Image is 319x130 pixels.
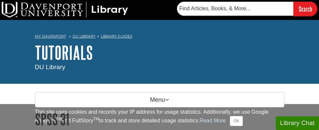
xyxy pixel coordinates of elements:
input: Search [293,2,317,16]
a: Tutorials [35,42,93,63]
button: Library Chat [276,116,319,130]
h1: SPSS 31 [35,111,284,128]
img: DU Library [2,2,128,18]
span: DU Library [35,64,66,70]
a: My Davenport [35,34,66,39]
a: DU Library [73,34,95,39]
a: Library Guides [101,34,132,39]
nav: breadcrumb [35,32,284,43]
p: Menu [35,92,284,107]
form: Searches DU Library's articles, books, and more [177,2,317,16]
input: Find Articles, Books, & More... [177,2,293,16]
